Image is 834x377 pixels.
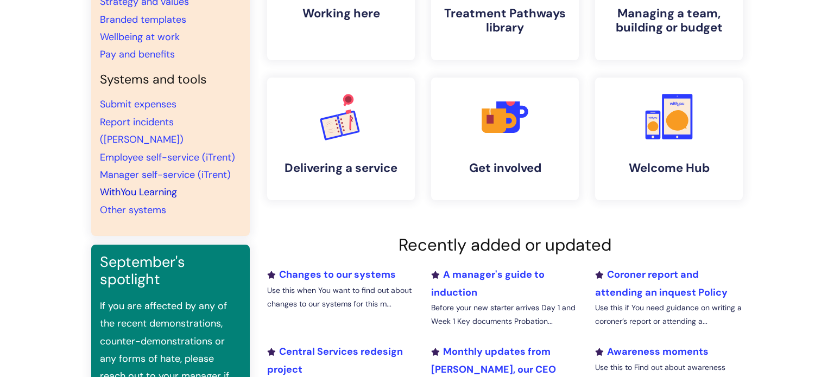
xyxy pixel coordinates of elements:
a: Other systems [100,203,166,216]
a: Coroner report and attending an inquest Policy [595,268,728,298]
p: Use this if You need guidance on writing a coroner’s report or attending a... [595,301,743,328]
p: Use this when You want to find out about changes to our systems for this m... [267,284,415,311]
h2: Recently added or updated [267,235,743,255]
a: Monthly updates from [PERSON_NAME], our CEO [431,345,556,375]
h4: Get involved [440,161,570,175]
a: Manager self-service (iTrent) [100,168,231,181]
h3: September's spotlight [100,253,241,289]
a: Branded templates [100,13,186,26]
h4: Delivering a service [276,161,406,175]
h4: Systems and tools [100,72,241,87]
a: Pay and benefits [100,48,175,61]
a: Employee self-service (iTrent) [100,151,235,164]
a: Welcome Hub [595,78,743,200]
a: WithYou Learning [100,186,177,199]
h4: Working here [276,7,406,21]
a: Changes to our systems [267,268,396,281]
a: Submit expenses [100,98,176,111]
h4: Managing a team, building or budget [604,7,734,35]
a: Wellbeing at work [100,30,180,43]
a: Report incidents ([PERSON_NAME]) [100,116,184,146]
h4: Treatment Pathways library [440,7,570,35]
h4: Welcome Hub [604,161,734,175]
p: Before your new starter arrives Day 1 and Week 1 Key documents Probation... [431,301,579,328]
a: Get involved [431,78,579,200]
a: A manager's guide to induction [431,268,545,298]
a: Central Services redesign project [267,345,403,375]
a: Delivering a service [267,78,415,200]
a: Awareness moments [595,345,709,358]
